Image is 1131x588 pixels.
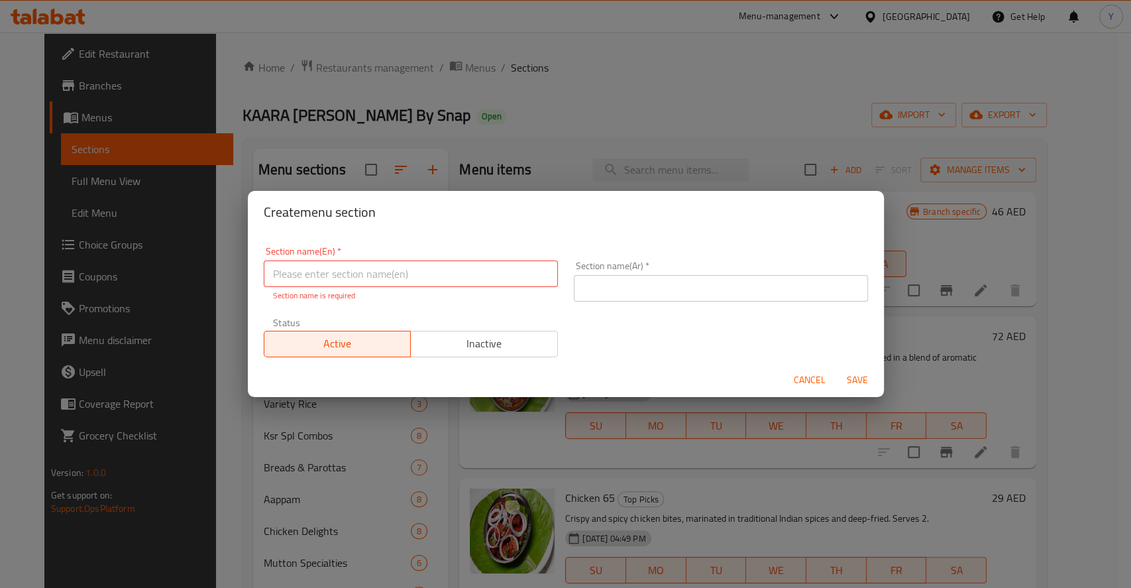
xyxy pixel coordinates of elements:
p: Section name is required [273,290,549,302]
span: Inactive [416,334,553,353]
button: Inactive [410,331,558,357]
span: Save [841,372,873,388]
span: Cancel [794,372,826,388]
input: Please enter section name(ar) [574,275,868,302]
button: Cancel [788,368,831,392]
span: Active [270,334,406,353]
button: Save [836,368,879,392]
input: Please enter section name(en) [264,261,558,287]
button: Active [264,331,411,357]
h2: Create menu section [264,202,868,223]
